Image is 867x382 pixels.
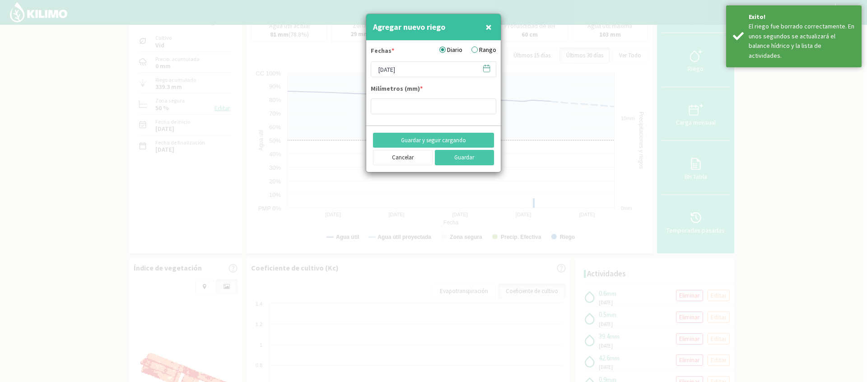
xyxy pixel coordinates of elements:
[373,150,433,165] button: Cancelar
[485,19,492,34] span: ×
[483,18,494,36] button: Close
[439,45,462,55] label: Diario
[371,46,394,58] label: Fechas
[435,150,494,165] button: Guardar
[371,84,423,96] label: Milímetros (mm)
[373,133,494,148] button: Guardar y seguir cargando
[749,12,855,22] div: Exito!
[373,21,445,33] h4: Agregar nuevo riego
[749,22,855,61] div: El riego fue borrado correctamente. En unos segundos se actualizará el balance hídrico y la lista...
[471,45,496,55] label: Rango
